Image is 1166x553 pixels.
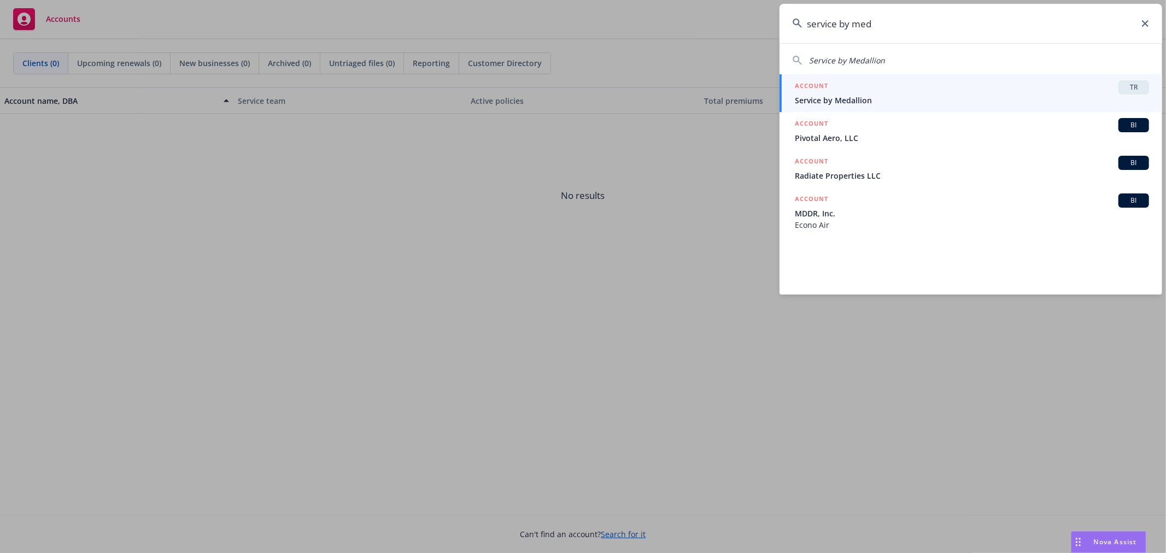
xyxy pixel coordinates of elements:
[780,74,1162,112] a: ACCOUNTTRService by Medallion
[795,118,828,131] h5: ACCOUNT
[780,4,1162,43] input: Search...
[795,193,828,207] h5: ACCOUNT
[795,80,828,93] h5: ACCOUNT
[795,156,828,169] h5: ACCOUNT
[809,55,885,66] span: Service by Medallion
[795,170,1149,181] span: Radiate Properties LLC
[795,208,1149,219] span: MDDR, Inc.
[1071,531,1146,553] button: Nova Assist
[780,187,1162,237] a: ACCOUNTBIMDDR, Inc.Econo Air
[1071,532,1085,552] div: Drag to move
[1123,83,1145,92] span: TR
[795,132,1149,144] span: Pivotal Aero, LLC
[1123,120,1145,130] span: BI
[795,219,1149,231] span: Econo Air
[1123,196,1145,205] span: BI
[1094,537,1137,546] span: Nova Assist
[780,112,1162,150] a: ACCOUNTBIPivotal Aero, LLC
[795,95,1149,106] span: Service by Medallion
[780,150,1162,187] a: ACCOUNTBIRadiate Properties LLC
[1123,158,1145,168] span: BI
